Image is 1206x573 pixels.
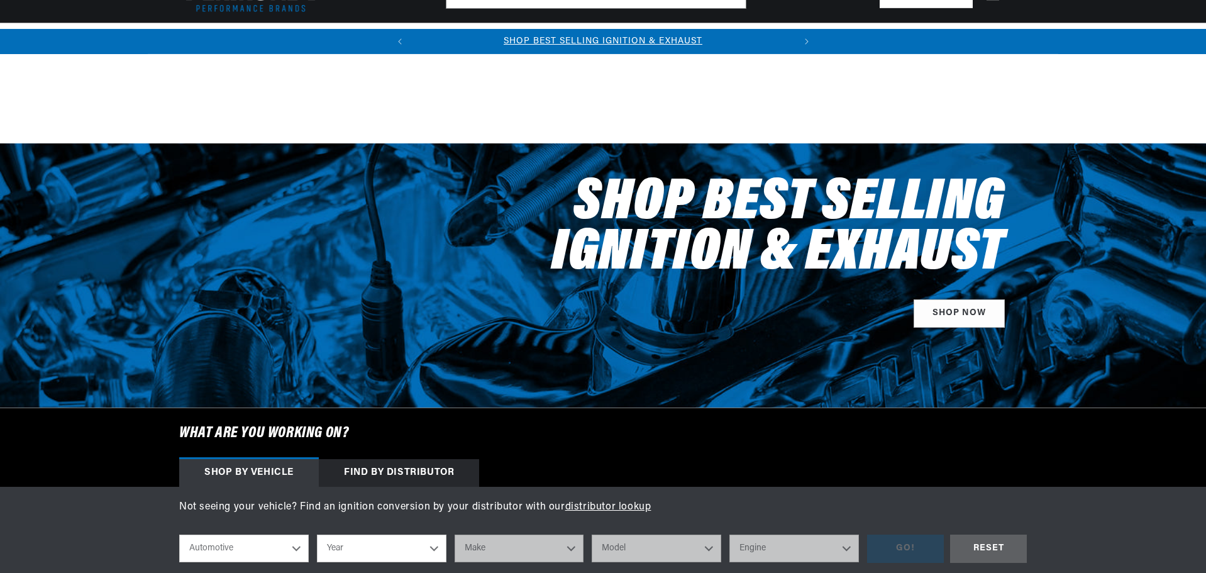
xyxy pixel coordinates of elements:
[504,36,702,46] a: SHOP BEST SELLING IGNITION & EXHAUST
[280,23,385,53] summary: Coils & Distributors
[565,502,651,512] a: distributor lookup
[385,23,545,53] summary: Headers, Exhausts & Components
[179,499,1027,516] p: Not seeing your vehicle? Find an ignition conversion by your distributor with our
[794,29,819,54] button: Translation missing: en.sections.announcements.next_announcement
[412,35,794,48] div: 1 of 2
[467,179,1005,279] h2: Shop Best Selling Ignition & Exhaust
[592,535,721,562] select: Model
[951,23,1027,53] summary: Product Support
[179,23,280,53] summary: Ignition Conversions
[148,408,1058,459] h6: What are you working on?
[708,23,797,53] summary: Spark Plug Wires
[319,459,479,487] div: Find by Distributor
[950,535,1027,563] div: RESET
[729,535,859,562] select: Engine
[317,535,446,562] select: Year
[455,535,584,562] select: Make
[179,535,309,562] select: Ride Type
[797,23,862,53] summary: Motorcycle
[914,299,1005,328] a: SHOP NOW
[179,459,319,487] div: Shop by vehicle
[616,23,708,53] summary: Battery Products
[148,29,1058,54] slideshow-component: Translation missing: en.sections.announcements.announcement_bar
[387,29,412,54] button: Translation missing: en.sections.announcements.previous_announcement
[412,35,794,48] div: Announcement
[545,23,616,53] summary: Engine Swaps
